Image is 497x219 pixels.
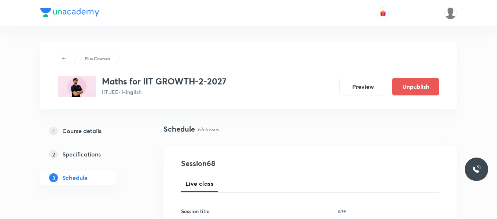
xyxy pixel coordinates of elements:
img: ttu [472,165,481,174]
p: 1 [49,127,58,135]
a: 1Course details [40,124,140,138]
h6: Session title [181,207,210,215]
img: AC467B9A-5E79-4276-BAF6-7EE3FC425D62_plus.png [58,76,96,97]
h5: Course details [62,127,102,135]
h5: Schedule [62,173,88,182]
h3: Maths for IIT GROWTH-2-2027 [102,76,227,87]
p: 0/99 [338,209,346,213]
p: Plus Courses [85,55,110,62]
p: 2 [49,150,58,159]
span: Live class [185,179,213,188]
h5: Specifications [62,150,101,159]
p: 3 [49,173,58,182]
a: Company Logo [40,8,99,19]
h4: Session 68 [181,158,315,169]
img: avatar [380,10,386,16]
img: Gopal Kumar [444,7,457,19]
p: IIT JEE • Hinglish [102,88,227,96]
button: Preview [339,78,386,95]
h4: Schedule [163,124,195,135]
button: avatar [377,7,389,19]
a: 2Specifications [40,147,140,162]
button: Unpublish [392,78,439,95]
img: Company Logo [40,8,99,17]
p: 67 classes [198,125,219,133]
